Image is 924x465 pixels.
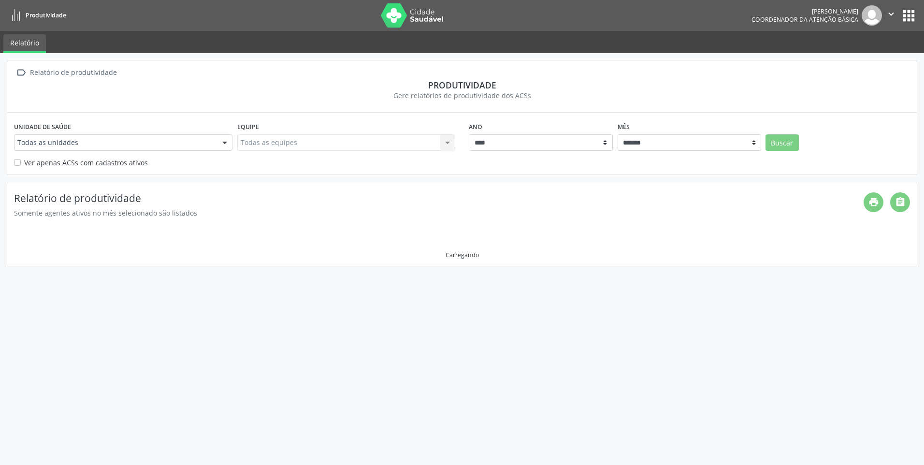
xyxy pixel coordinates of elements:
h4: Relatório de produtividade [14,192,864,204]
div: Gere relatórios de produtividade dos ACSs [14,90,910,101]
label: Unidade de saúde [14,119,71,134]
label: Ano [469,119,482,134]
div: Produtividade [14,80,910,90]
i:  [886,9,896,19]
span: Produtividade [26,11,66,19]
label: Equipe [237,119,259,134]
div: Carregando [446,251,479,259]
label: Ver apenas ACSs com cadastros ativos [24,158,148,168]
i:  [14,66,28,80]
div: Somente agentes ativos no mês selecionado são listados [14,208,864,218]
button:  [882,5,900,26]
img: img [862,5,882,26]
div: [PERSON_NAME] [751,7,858,15]
button: apps [900,7,917,24]
div: Relatório de produtividade [28,66,118,80]
button: Buscar [765,134,799,151]
span: Todas as unidades [17,138,213,147]
span: Coordenador da Atenção Básica [751,15,858,24]
a:  Relatório de produtividade [14,66,118,80]
label: Mês [618,119,630,134]
a: Produtividade [7,7,66,23]
a: Relatório [3,34,46,53]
